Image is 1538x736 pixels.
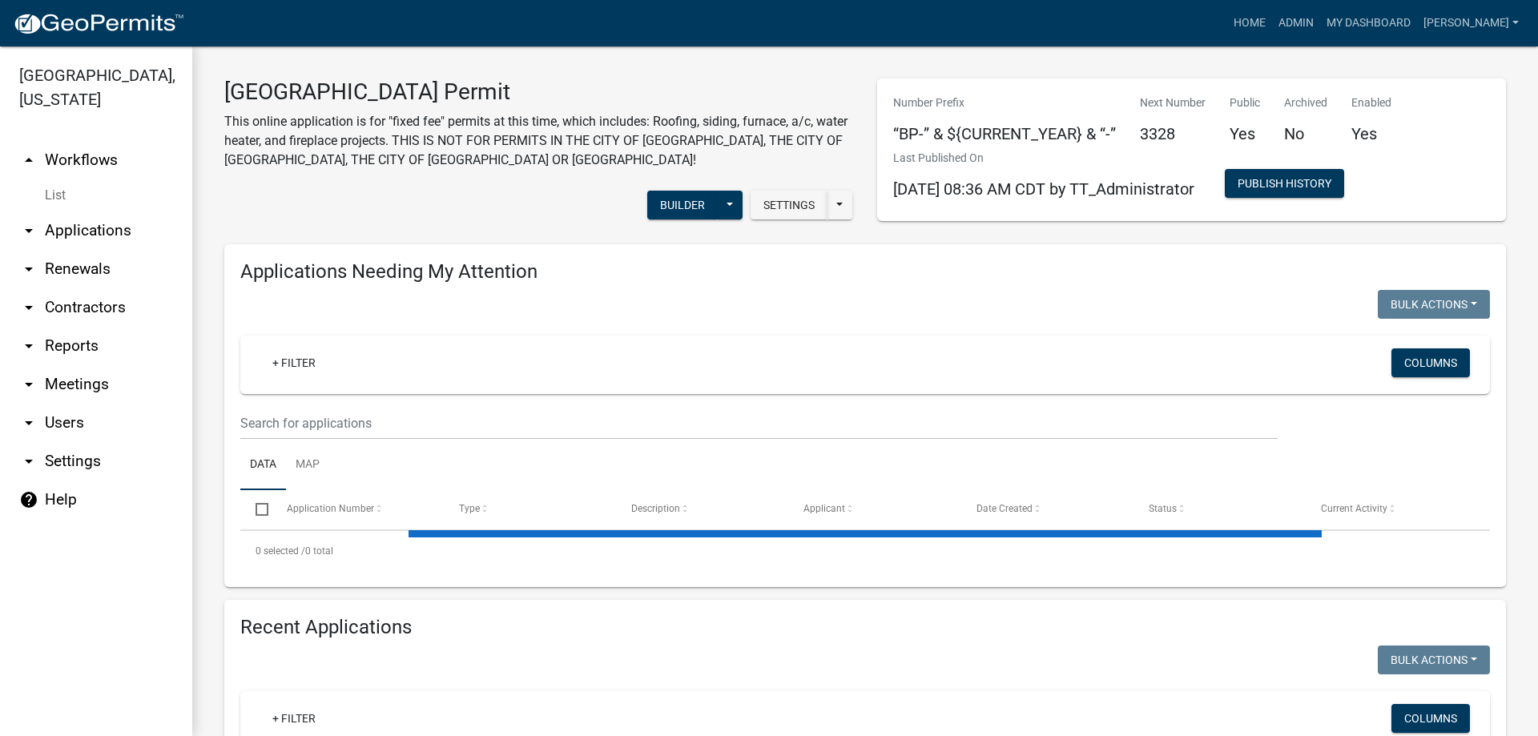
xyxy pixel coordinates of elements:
p: Last Published On [893,150,1194,167]
datatable-header-cell: Date Created [960,490,1133,529]
button: Publish History [1225,169,1344,198]
i: arrow_drop_up [19,151,38,170]
datatable-header-cell: Application Number [271,490,443,529]
span: Current Activity [1321,503,1387,514]
a: Admin [1272,8,1320,38]
h4: Applications Needing My Attention [240,260,1490,284]
a: My Dashboard [1320,8,1417,38]
span: Description [631,503,680,514]
i: arrow_drop_down [19,221,38,240]
span: Application Number [287,503,374,514]
h5: “BP-” & ${CURRENT_YEAR} & “-” [893,124,1116,143]
h5: No [1284,124,1327,143]
button: Settings [751,191,827,219]
datatable-header-cell: Type [444,490,616,529]
span: Applicant [803,503,845,514]
i: arrow_drop_down [19,259,38,279]
button: Columns [1391,348,1470,377]
datatable-header-cell: Applicant [788,490,960,529]
span: [DATE] 08:36 AM CDT by TT_Administrator [893,179,1194,199]
span: 0 selected / [256,545,305,557]
datatable-header-cell: Current Activity [1306,490,1478,529]
datatable-header-cell: Description [616,490,788,529]
h5: Yes [1230,124,1260,143]
i: arrow_drop_down [19,413,38,432]
h5: 3328 [1140,124,1206,143]
i: arrow_drop_down [19,336,38,356]
p: Next Number [1140,95,1206,111]
p: This online application is for "fixed fee" permits at this time, which includes: Roofing, siding,... [224,112,853,170]
h5: Yes [1351,124,1391,143]
i: help [19,490,38,509]
h4: Recent Applications [240,616,1490,639]
a: Data [240,440,286,491]
a: Map [286,440,329,491]
button: Bulk Actions [1378,290,1490,319]
datatable-header-cell: Select [240,490,271,529]
span: Date Created [976,503,1033,514]
p: Number Prefix [893,95,1116,111]
div: 0 total [240,531,1490,571]
p: Archived [1284,95,1327,111]
a: [PERSON_NAME] [1417,8,1525,38]
p: Public [1230,95,1260,111]
input: Search for applications [240,407,1278,440]
i: arrow_drop_down [19,375,38,394]
a: Home [1227,8,1272,38]
wm-modal-confirm: Workflow Publish History [1225,179,1344,191]
a: + Filter [260,704,328,733]
button: Bulk Actions [1378,646,1490,674]
datatable-header-cell: Status [1133,490,1306,529]
h3: [GEOGRAPHIC_DATA] Permit [224,78,853,106]
span: Type [459,503,480,514]
span: Status [1149,503,1177,514]
button: Columns [1391,704,1470,733]
p: Enabled [1351,95,1391,111]
button: Builder [647,191,718,219]
i: arrow_drop_down [19,298,38,317]
i: arrow_drop_down [19,452,38,471]
a: + Filter [260,348,328,377]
